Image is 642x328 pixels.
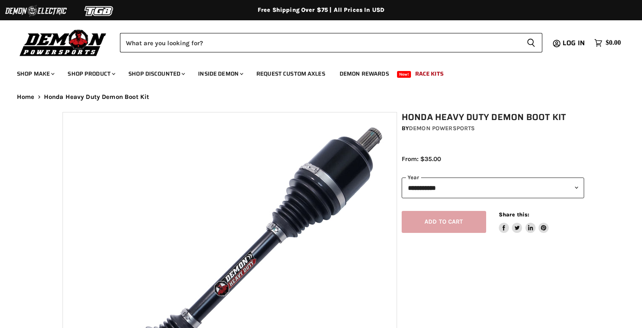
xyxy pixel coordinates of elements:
[520,33,542,52] button: Search
[333,65,395,82] a: Demon Rewards
[397,71,411,78] span: New!
[563,38,585,48] span: Log in
[402,124,584,133] div: by
[499,211,549,233] aside: Share this:
[606,39,621,47] span: $0.00
[11,62,619,82] ul: Main menu
[61,65,120,82] a: Shop Product
[122,65,190,82] a: Shop Discounted
[559,39,590,47] a: Log in
[44,93,150,101] span: Honda Heavy Duty Demon Boot Kit
[17,93,35,101] a: Home
[409,125,475,132] a: Demon Powersports
[402,155,441,163] span: From: $35.00
[409,65,450,82] a: Race Kits
[192,65,248,82] a: Inside Demon
[590,37,625,49] a: $0.00
[250,65,332,82] a: Request Custom Axles
[4,3,68,19] img: Demon Electric Logo 2
[68,3,131,19] img: TGB Logo 2
[402,178,584,198] select: year
[402,112,584,123] h1: Honda Heavy Duty Demon Boot Kit
[11,65,60,82] a: Shop Make
[120,33,542,52] form: Product
[120,33,520,52] input: Search
[17,27,109,57] img: Demon Powersports
[499,211,529,218] span: Share this:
